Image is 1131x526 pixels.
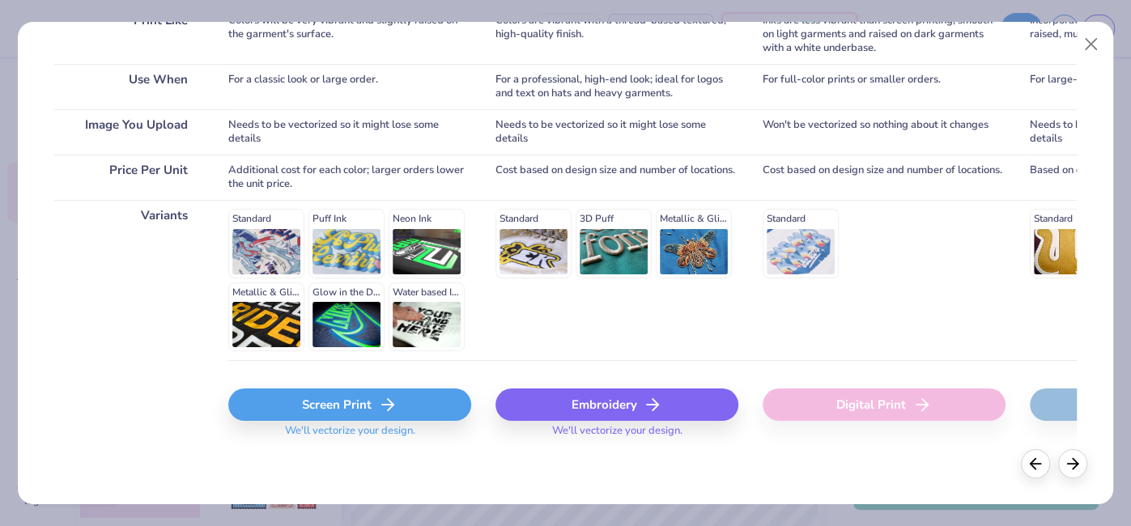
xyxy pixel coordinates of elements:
div: Cost based on design size and number of locations. [495,155,738,200]
div: Additional cost for each color; larger orders lower the unit price. [228,155,471,200]
div: Price Per Unit [54,155,204,200]
div: For full-color prints or smaller orders. [763,64,1006,109]
div: Use When [54,64,204,109]
div: Digital Print [763,388,1006,421]
div: Won't be vectorized so nothing about it changes [763,109,1006,155]
div: For a classic look or large order. [228,64,471,109]
div: For a professional, high-end look; ideal for logos and text on hats and heavy garments. [495,64,738,109]
div: Embroidery [495,388,738,421]
div: Screen Print [228,388,471,421]
div: Image You Upload [54,109,204,155]
div: Cost based on design size and number of locations. [763,155,1006,200]
div: Inks are less vibrant than screen printing; smooth on light garments and raised on dark garments ... [763,5,1006,64]
div: Needs to be vectorized so it might lose some details [495,109,738,155]
span: We'll vectorize your design. [545,424,688,448]
div: Colors are vibrant with a thread-based textured, high-quality finish. [495,5,738,64]
div: Needs to be vectorized so it might lose some details [228,109,471,155]
div: Variants [54,200,204,360]
span: We'll vectorize your design. [278,424,421,448]
div: Print Like [54,5,204,64]
div: Colors will be very vibrant and slightly raised on the garment's surface. [228,5,471,64]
